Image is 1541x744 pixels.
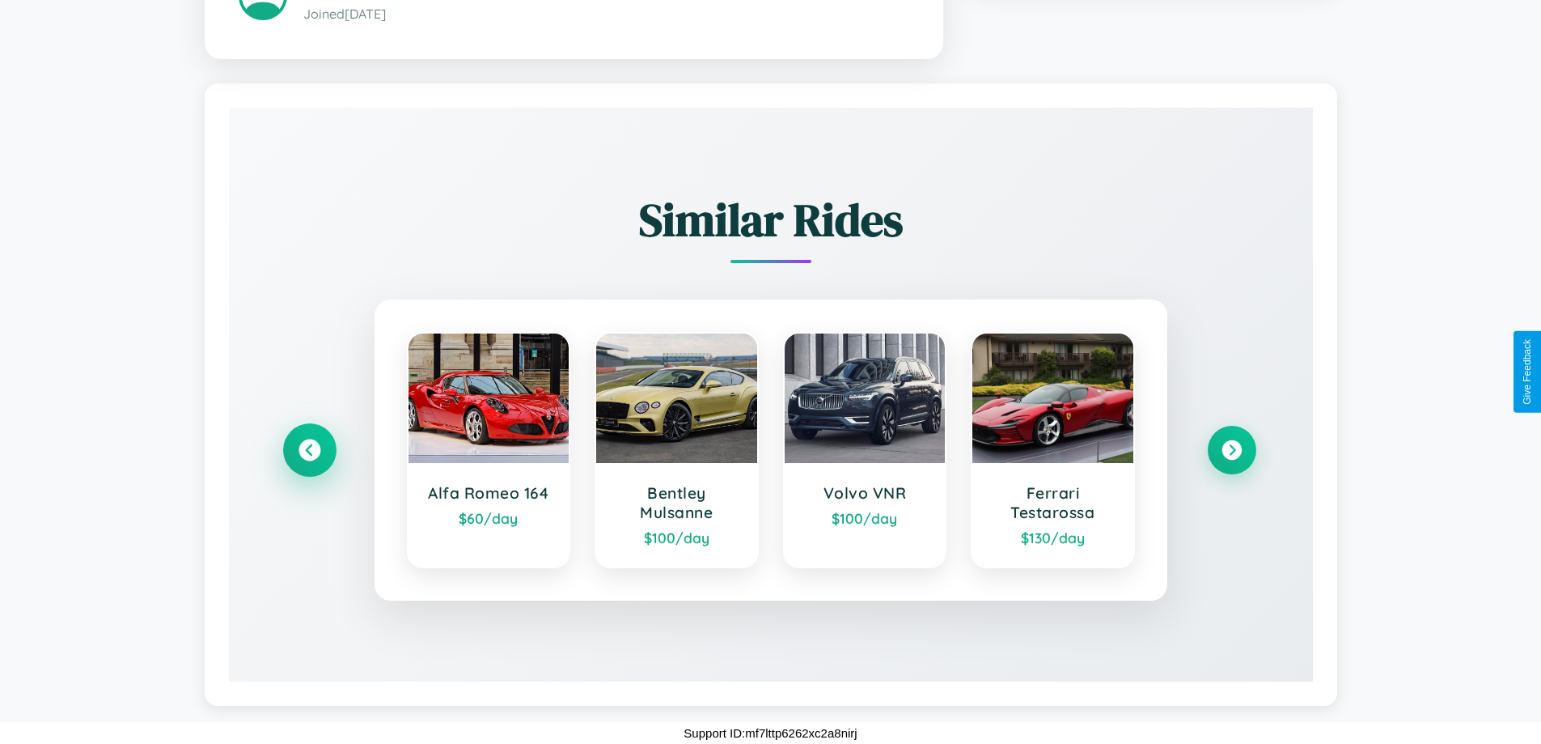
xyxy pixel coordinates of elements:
div: $ 60 /day [425,509,553,527]
p: Joined [DATE] [303,2,909,26]
h3: Bentley Mulsanne [612,483,741,522]
a: Volvo VNR$100/day [783,332,947,568]
div: $ 100 /day [801,509,929,527]
a: Ferrari Testarossa$130/day [971,332,1135,568]
h2: Similar Rides [286,189,1256,251]
div: Give Feedback [1522,339,1533,405]
a: Alfa Romeo 164$60/day [407,332,571,568]
a: Bentley Mulsanne$100/day [595,332,759,568]
h3: Ferrari Testarossa [989,483,1117,522]
div: $ 100 /day [612,529,741,546]
h3: Alfa Romeo 164 [425,483,553,503]
p: Support ID: mf7lttp6262xc2a8nirj [684,722,857,744]
h3: Volvo VNR [801,483,929,503]
div: $ 130 /day [989,529,1117,546]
